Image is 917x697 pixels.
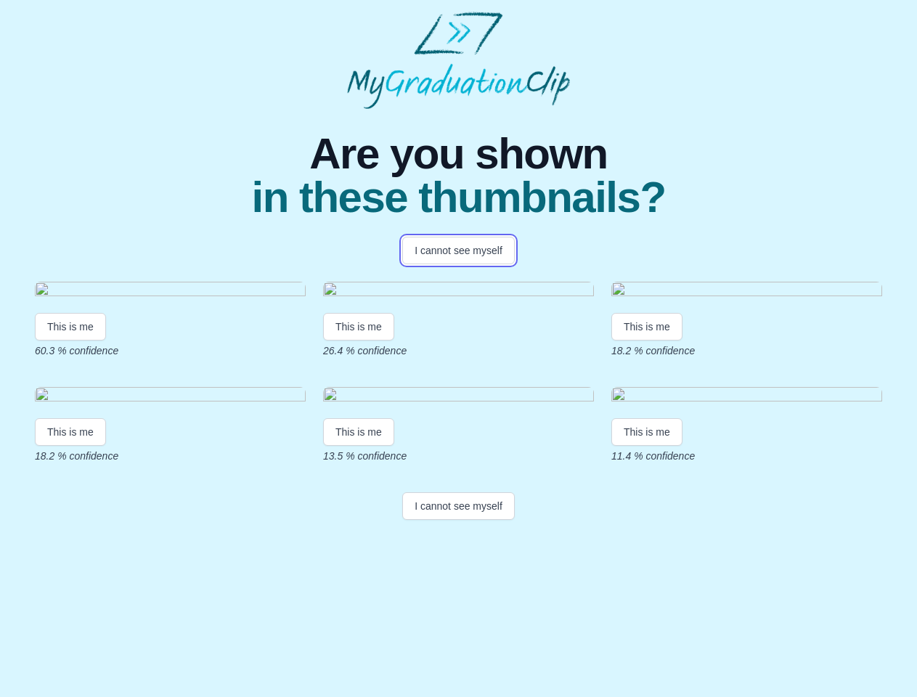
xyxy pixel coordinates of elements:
[611,282,882,301] img: b401554df3fe0b744c31366ab25101a458d53d5a.gif
[35,418,106,446] button: This is me
[35,313,106,341] button: This is me
[402,492,515,520] button: I cannot see myself
[323,449,594,463] p: 13.5 % confidence
[251,176,665,219] span: in these thumbnails?
[611,449,882,463] p: 11.4 % confidence
[35,282,306,301] img: 8117237cbff45d35155bd73329800c3dd87f9dad.gif
[611,387,882,407] img: 8e2c58ca88cf5845b75ce09192b96113c672c718.gif
[611,418,682,446] button: This is me
[347,12,571,109] img: MyGraduationClip
[323,387,594,407] img: 3419403a0869749a296476ab9c8aa5a77d59a5bd.gif
[35,387,306,407] img: 8acc1a590548f7dd866729cb91c4b0befb56feea.gif
[611,313,682,341] button: This is me
[323,282,594,301] img: 6b862e33945e7d01c956ea620f5157aa28fd3b81.gif
[251,132,665,176] span: Are you shown
[611,343,882,358] p: 18.2 % confidence
[402,237,515,264] button: I cannot see myself
[35,449,306,463] p: 18.2 % confidence
[323,313,394,341] button: This is me
[323,418,394,446] button: This is me
[35,343,306,358] p: 60.3 % confidence
[323,343,594,358] p: 26.4 % confidence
